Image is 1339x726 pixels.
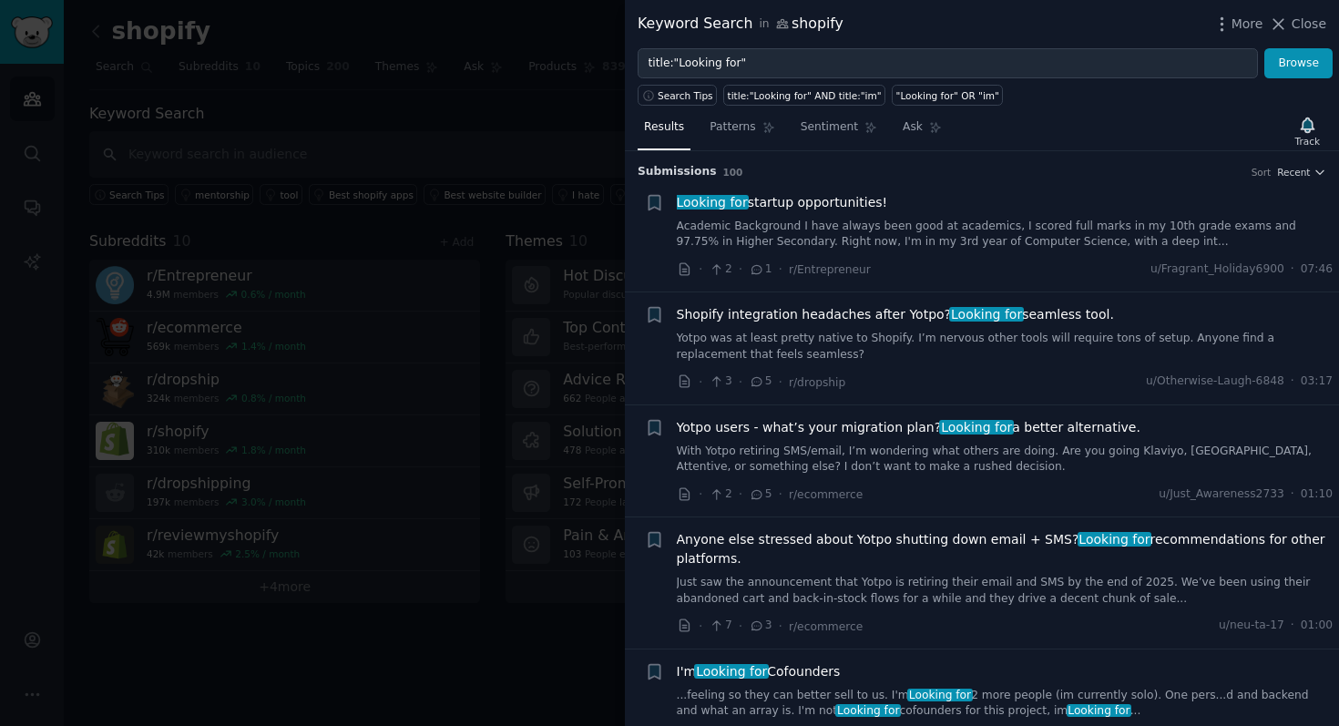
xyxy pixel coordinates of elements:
button: More [1212,15,1263,34]
span: · [739,617,742,636]
a: Looking forstartup opportunities! [677,193,888,212]
span: I'm Cofounders [677,662,841,681]
span: · [739,260,742,279]
input: Try a keyword related to your business [638,48,1258,79]
span: · [699,485,702,504]
span: Looking for [675,195,750,210]
div: Keyword Search shopify [638,13,843,36]
a: Yotpo was at least pretty native to Shopify. I’m nervous other tools will require tons of setup. ... [677,331,1334,363]
span: · [1291,618,1294,634]
span: Looking for [694,664,769,679]
span: 100 [723,167,743,178]
span: 03:17 [1301,373,1333,390]
span: 7 [709,618,731,634]
div: Track [1295,135,1320,148]
span: Looking for [949,307,1024,322]
span: Looking for [835,704,901,717]
a: Shopify integration headaches after Yotpo?Looking forseamless tool. [677,305,1114,324]
a: Sentiment [794,113,884,150]
span: 5 [749,486,772,503]
span: startup opportunities! [677,193,888,212]
span: · [1291,373,1294,390]
span: Sentiment [801,119,858,136]
span: 2 [709,261,731,278]
a: ...feeling so they can better sell to us. I'mLooking for2 more people (im currently solo). One pe... [677,688,1334,720]
button: Search Tips [638,85,717,106]
span: · [1291,486,1294,503]
a: Ask [896,113,948,150]
span: Ask [903,119,923,136]
span: More [1232,15,1263,34]
span: r/Entrepreneur [789,263,871,276]
div: "Looking for" OR "im" [896,89,999,102]
span: 01:00 [1301,618,1333,634]
span: u/Fragrant_Holiday6900 [1150,261,1284,278]
a: title:"Looking for" AND title:"im" [723,85,885,106]
span: · [699,617,702,636]
div: title:"Looking for" AND title:"im" [728,89,882,102]
span: Looking for [939,420,1014,435]
div: Sort [1252,166,1272,179]
span: Patterns [710,119,755,136]
span: Looking for [907,689,973,701]
span: 07:46 [1301,261,1333,278]
span: r/ecommerce [789,620,863,633]
button: Browse [1264,48,1333,79]
span: · [779,373,782,392]
span: u/Otherwise-Laugh-6848 [1146,373,1284,390]
span: Search Tips [658,89,713,102]
a: With Yotpo retiring SMS/email, I’m wondering what others are doing. Are you going Klaviyo, [GEOGR... [677,444,1334,475]
span: · [779,617,782,636]
a: Patterns [703,113,781,150]
a: Just saw the announcement that Yotpo is retiring their email and SMS by the end of 2025. We’ve be... [677,575,1334,607]
span: Anyone else stressed about Yotpo shutting down email + SMS? recommendations for other platforms. [677,530,1334,568]
span: Submission s [638,164,717,180]
span: 1 [749,261,772,278]
button: Close [1269,15,1326,34]
span: Recent [1277,166,1310,179]
button: Track [1289,112,1326,150]
button: Recent [1277,166,1326,179]
a: Yotpo users - what’s your migration plan?Looking fora better alternative. [677,418,1140,437]
span: Looking for [1078,532,1152,547]
span: Results [644,119,684,136]
span: 5 [749,373,772,390]
span: Looking for [1067,704,1132,717]
span: r/ecommerce [789,488,863,501]
span: · [699,373,702,392]
a: Results [638,113,690,150]
span: u/Just_Awareness2733 [1159,486,1284,503]
span: Yotpo users - what’s your migration plan? a better alternative. [677,418,1140,437]
span: u/neu-ta-17 [1219,618,1284,634]
span: 3 [749,618,772,634]
span: · [739,373,742,392]
a: "Looking for" OR "im" [892,85,1003,106]
span: · [739,485,742,504]
span: · [779,260,782,279]
a: Anyone else stressed about Yotpo shutting down email + SMS?Looking forrecommendations for other p... [677,530,1334,568]
span: · [779,485,782,504]
span: · [699,260,702,279]
span: 3 [709,373,731,390]
span: · [1291,261,1294,278]
span: r/dropship [789,376,845,389]
span: in [759,16,769,33]
span: 2 [709,486,731,503]
span: Close [1292,15,1326,34]
a: I'mLooking forCofounders [677,662,841,681]
a: Academic Background I have always been good at academics, I scored full marks in my 10th grade ex... [677,219,1334,251]
span: Shopify integration headaches after Yotpo? seamless tool. [677,305,1114,324]
span: 01:10 [1301,486,1333,503]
